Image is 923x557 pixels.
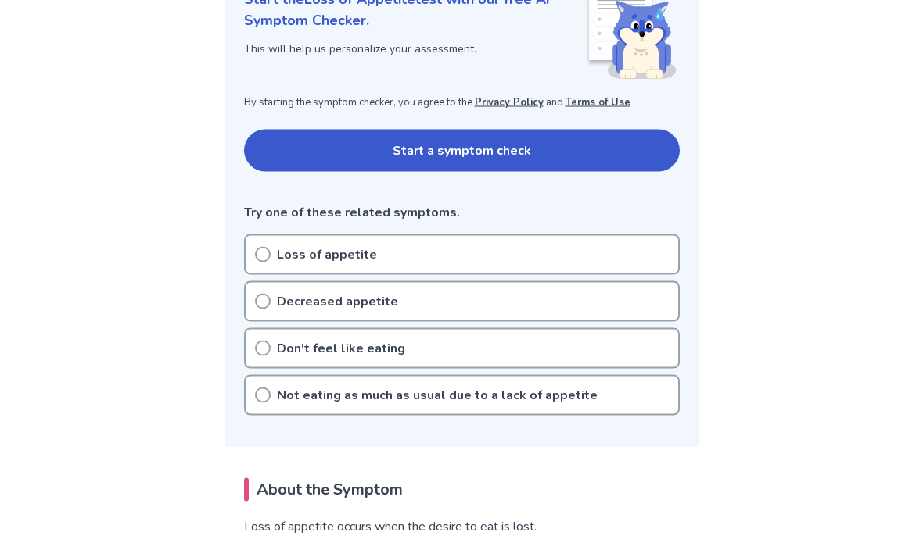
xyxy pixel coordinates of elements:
p: Try one of these related symptoms. [244,203,680,222]
p: Loss of appetite [277,245,377,264]
p: By starting the symptom checker, you agree to the and [244,95,680,111]
p: Decreased appetite [277,292,398,311]
a: Terms of Use [566,95,630,109]
a: Privacy Policy [475,95,544,109]
p: Loss of appetite occurs when the desire to eat is lost. [244,517,680,536]
h2: About the Symptom [244,478,680,502]
p: Don't feel like eating [277,339,405,358]
p: This will help us personalize your assessment. [244,41,586,57]
p: Not eating as much as usual due to a lack of appetite [277,386,598,405]
button: Start a symptom check [244,130,680,172]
